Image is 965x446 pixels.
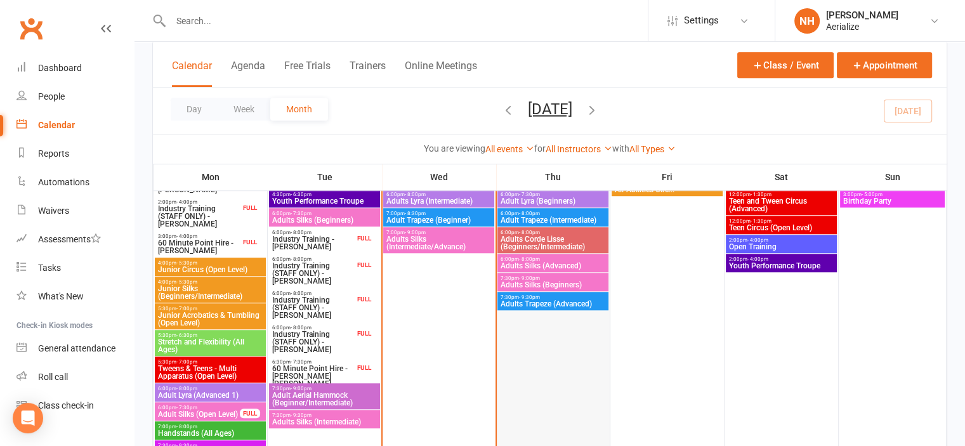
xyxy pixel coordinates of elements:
[157,285,263,300] span: Junior Silks (Beginners/Intermediate)
[354,260,374,270] div: FULL
[728,243,834,251] span: Open Training
[38,234,101,244] div: Assessments
[13,403,43,433] div: Open Intercom Messenger
[737,52,834,78] button: Class / Event
[272,262,355,285] span: Industry Training (STAFF ONLY) - [PERSON_NAME]
[405,60,477,87] button: Online Meetings
[751,192,771,197] span: - 1:30pm
[500,281,606,289] span: Adults Silks (Beginners)
[272,296,355,319] span: Industry Training (STAFF ONLY) - [PERSON_NAME]
[747,237,768,243] span: - 4:00pm
[405,192,426,197] span: - 8:00pm
[826,21,898,32] div: Aerialize
[500,256,606,262] span: 6:00pm
[291,291,312,296] span: - 8:00pm
[500,216,606,224] span: Adult Trapeze (Intermediate)
[157,332,263,338] span: 5:30pm
[500,197,606,205] span: Adult Lyra (Beginners)
[291,256,312,262] span: - 8:00pm
[500,275,606,281] span: 7:30pm
[747,256,768,262] span: - 4:00pm
[38,63,82,73] div: Dashboard
[354,363,374,372] div: FULL
[751,218,771,224] span: - 1:30pm
[386,211,492,216] span: 7:00pm
[157,233,240,239] span: 3:00pm
[268,164,382,190] th: Tue
[291,359,312,365] span: - 7:30pm
[176,233,197,239] span: - 4:00pm
[272,235,355,251] span: Industry Training - [PERSON_NAME]
[272,291,355,296] span: 6:00pm
[240,237,260,247] div: FULL
[157,266,263,273] span: Junior Circus (Open Level)
[16,254,134,282] a: Tasks
[16,111,134,140] a: Calendar
[629,144,676,154] a: All Types
[534,143,546,154] strong: for
[16,334,134,363] a: General attendance kiosk mode
[176,405,197,410] span: - 7:30pm
[157,365,263,380] span: Tweens & Teens - Multi Apparatus (Open Level)
[272,325,355,331] span: 6:00pm
[839,164,947,190] th: Sun
[157,386,263,391] span: 6:00pm
[272,359,355,365] span: 6:30pm
[424,143,485,154] strong: You are viewing
[500,300,606,308] span: Adults Trapeze (Advanced)
[284,60,331,87] button: Free Trials
[16,140,134,168] a: Reports
[291,412,312,418] span: - 9:30pm
[826,10,898,21] div: [PERSON_NAME]
[291,211,312,216] span: - 7:30pm
[528,100,572,117] button: [DATE]
[38,91,65,102] div: People
[354,233,374,243] div: FULL
[272,230,355,235] span: 6:00pm
[231,60,265,87] button: Agenda
[270,98,328,121] button: Month
[167,12,648,30] input: Search...
[728,197,834,213] span: Teen and Tween Circus (Advanced)
[725,164,839,190] th: Sat
[291,386,312,391] span: - 9:00pm
[157,424,263,430] span: 7:00pm
[496,164,610,190] th: Thu
[386,197,492,205] span: Adults Lyra (Intermediate)
[157,391,263,399] span: Adult Lyra (Advanced 1)
[16,168,134,197] a: Automations
[728,192,834,197] span: 12:00pm
[546,144,612,154] a: All Instructors
[15,13,47,44] a: Clubworx
[272,197,377,205] span: Youth Performance Troupe
[38,400,94,410] div: Class check-in
[157,410,240,418] span: Adult Silks (Open Level)
[382,164,496,190] th: Wed
[500,230,606,235] span: 6:00pm
[272,331,355,353] span: Industry Training (STAFF ONLY) - [PERSON_NAME]
[38,291,84,301] div: What's New
[38,177,89,187] div: Automations
[176,424,197,430] span: - 8:00pm
[728,262,834,270] span: Youth Performance Troupe
[862,192,883,197] span: - 5:00pm
[16,82,134,111] a: People
[38,343,115,353] div: General attendance
[728,218,834,224] span: 12:00pm
[794,8,820,34] div: NH
[272,365,355,388] span: 60 Minute Point Hire - [PERSON_NAME] [PERSON_NAME]
[16,197,134,225] a: Waivers
[354,329,374,338] div: FULL
[837,52,932,78] button: Appointment
[272,211,377,216] span: 6:00pm
[16,363,134,391] a: Roll call
[728,224,834,232] span: Teen Circus (Open Level)
[291,325,312,331] span: - 8:00pm
[272,386,377,391] span: 7:30pm
[684,6,719,35] span: Settings
[386,192,492,197] span: 6:00pm
[386,216,492,224] span: Adult Trapeze (Beginner)
[176,199,197,205] span: - 4:00pm
[157,405,240,410] span: 6:00pm
[38,372,68,382] div: Roll call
